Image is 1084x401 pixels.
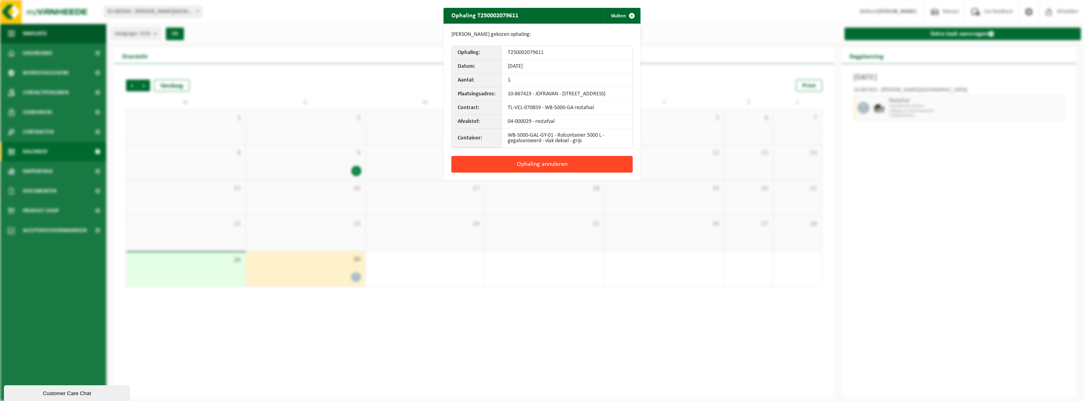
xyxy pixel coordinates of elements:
[502,115,632,129] td: 04-000029 - restafval
[451,32,633,38] p: [PERSON_NAME] gekozen ophaling:
[502,46,632,60] td: T250002079611
[444,8,526,23] h2: Ophaling T250002079611
[452,87,502,101] th: Plaatsingsadres:
[451,156,633,173] button: Ophaling annuleren
[452,60,502,74] th: Datum:
[502,101,632,115] td: TL-VEL-070859 - WB-5000-GA restafval
[502,87,632,101] td: 10-867423 - JOFRAVAN - [STREET_ADDRESS]
[452,101,502,115] th: Contract:
[4,384,132,401] iframe: chat widget
[452,115,502,129] th: Afvalstof:
[502,74,632,87] td: 1
[502,129,632,148] td: WB-5000-GAL-GY-01 - Rolcontainer 5000 L - gegalvaniseerd - vlak deksel - grijs
[502,60,632,74] td: [DATE]
[605,8,640,24] button: Sluiten
[452,129,502,148] th: Container:
[452,46,502,60] th: Ophaling:
[452,74,502,87] th: Aantal:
